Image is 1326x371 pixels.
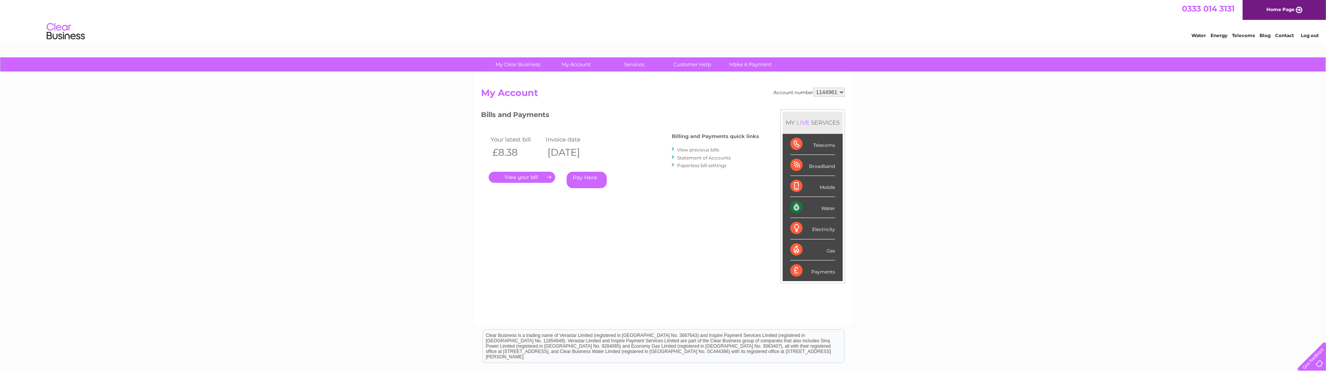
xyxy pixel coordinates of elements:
div: Payments [790,260,835,281]
a: Statement of Accounts [677,155,731,161]
div: Electricity [790,218,835,239]
a: Services [603,57,666,72]
h4: Billing and Payments quick links [672,133,759,139]
div: MY SERVICES [783,112,843,133]
img: logo.png [46,20,85,43]
a: My Clear Business [487,57,550,72]
div: Gas [790,239,835,260]
a: Contact [1275,33,1294,38]
a: 0333 014 3131 [1182,4,1235,13]
div: LIVE [795,119,811,126]
td: Your latest bill [489,134,544,145]
div: Broadband [790,155,835,176]
a: Pay Here [567,172,607,188]
a: View previous bills [677,147,719,153]
a: Telecoms [1232,33,1255,38]
a: Log out [1301,33,1319,38]
a: Blog [1259,33,1271,38]
th: [DATE] [544,145,599,160]
a: Energy [1211,33,1227,38]
a: Water [1191,33,1206,38]
a: My Account [545,57,608,72]
th: £8.38 [489,145,544,160]
div: Account number [773,88,845,97]
a: Paperless bill settings [677,163,726,168]
div: Water [790,197,835,218]
a: Customer Help [661,57,724,72]
td: Invoice date [544,134,599,145]
div: Telecoms [790,134,835,155]
div: Mobile [790,176,835,197]
h2: My Account [481,88,845,102]
a: Make A Payment [719,57,782,72]
div: Clear Business is a trading name of Verastar Limited (registered in [GEOGRAPHIC_DATA] No. 3667643... [483,4,844,37]
a: . [489,172,555,183]
h3: Bills and Payments [481,109,759,123]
